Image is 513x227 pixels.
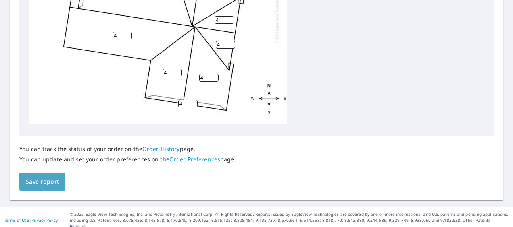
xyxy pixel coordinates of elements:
[19,145,236,153] p: You can track the status of your order on the page.
[142,145,180,153] a: Order History
[4,217,29,223] a: Terms of Use
[31,217,58,223] a: Privacy Policy
[19,173,65,191] button: Save report
[19,156,236,163] p: You can update and set your order preferences on the page.
[26,177,59,187] span: Save report
[4,218,58,223] p: |
[169,155,220,163] a: Order Preferences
